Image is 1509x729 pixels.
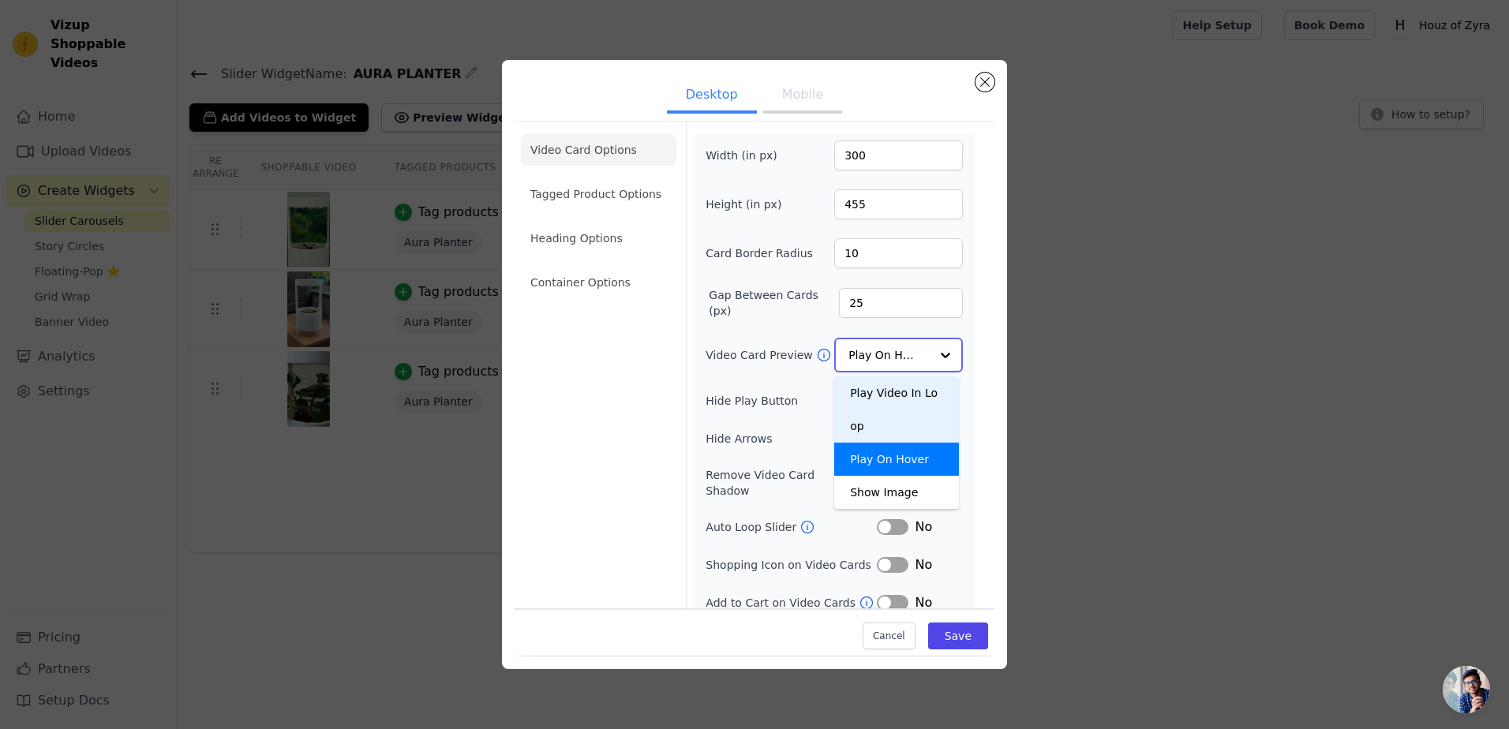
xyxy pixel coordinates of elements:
label: Add to Cart on Video Cards [706,595,859,611]
button: Save [928,623,988,650]
span: No [915,518,932,536]
button: Cancel [863,623,916,650]
label: Gap Between Cards (px) [709,287,839,319]
li: Tagged Product Options [521,178,676,210]
button: Mobile [763,79,842,114]
label: Card Border Radius [706,245,813,261]
button: Close modal [975,73,994,92]
label: Hide Play Button [706,393,877,409]
li: Heading Options [521,222,676,254]
label: Hide Arrows [706,431,877,447]
li: Video Card Options [521,134,676,166]
div: Play On Hover [834,443,959,476]
div: Play Video In Loop [834,376,959,443]
label: Remove Video Card Shadow [706,467,861,499]
label: Video Card Preview [706,347,815,363]
span: No [915,555,932,574]
label: Auto Loop Slider [706,519,799,535]
label: Shopping Icon on Video Cards [706,557,877,573]
label: Height (in px) [706,196,792,212]
label: Width (in px) [706,148,792,163]
span: No [915,593,932,612]
button: Desktop [667,79,757,114]
li: Container Options [521,267,676,298]
div: Show Image [834,476,959,509]
a: Open chat [1443,666,1490,713]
